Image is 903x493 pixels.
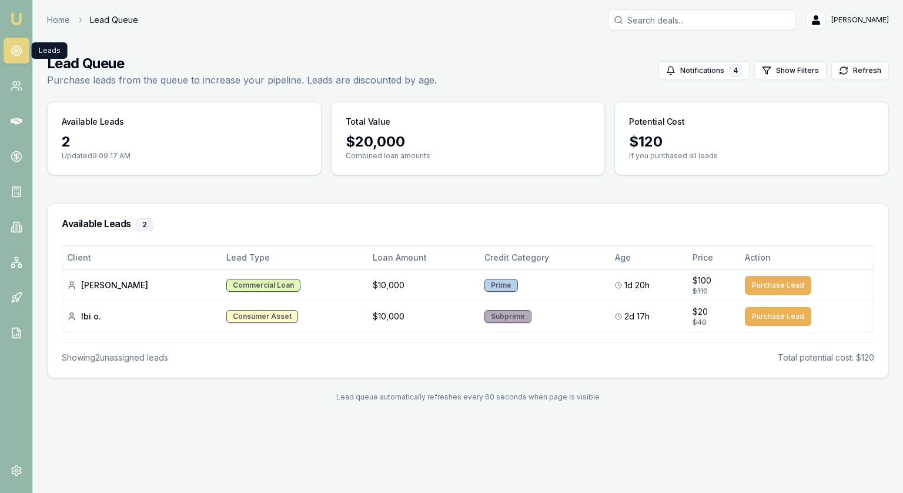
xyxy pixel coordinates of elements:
img: emu-icon-u.png [9,12,24,26]
div: Prime [484,279,518,292]
span: $100 [693,275,711,287]
nav: breadcrumb [47,14,138,26]
button: Refresh [831,61,889,80]
button: Purchase Lead [745,276,811,295]
button: Purchase Lead [745,307,811,326]
div: $ 120 [629,132,874,151]
button: Notifications4 [658,61,750,80]
div: Commercial Loan [226,279,300,292]
p: Combined loan amounts [346,151,591,161]
th: Credit Category [480,246,610,269]
p: Updated 9:09:17 AM [62,151,307,161]
th: Action [740,246,874,269]
button: Show Filters [754,61,827,80]
th: Age [610,246,688,269]
div: Lead queue automatically refreshes every 60 seconds when page is visible [47,392,889,402]
a: Home [47,14,70,26]
div: 2 [136,218,153,231]
div: $ 20,000 [346,132,591,151]
h3: Total Value [346,116,390,128]
span: 2d 17h [624,311,650,322]
h3: Available Leads [62,116,124,128]
div: Showing 2 unassigned lead s [62,352,168,364]
span: Lead Queue [90,14,138,26]
div: [PERSON_NAME] [67,279,217,291]
div: Total potential cost: $120 [778,352,874,364]
p: Purchase leads from the queue to increase your pipeline. Leads are discounted by age. [47,73,437,87]
p: If you purchased all leads [629,151,874,161]
div: $110 [693,287,736,296]
td: $10,000 [368,301,480,332]
div: Leads [32,42,68,59]
th: Lead Type [222,246,369,269]
div: $40 [693,318,736,327]
span: $20 [693,306,708,318]
div: Consumer Asset [226,310,298,323]
span: 1d 20h [624,279,650,291]
h3: Available Leads [62,218,874,231]
div: Subprime [484,310,531,323]
th: Client [62,246,222,269]
th: Loan Amount [368,246,480,269]
td: $10,000 [368,269,480,301]
input: Search deals [608,9,796,31]
th: Price [688,246,741,269]
span: [PERSON_NAME] [831,15,889,25]
div: 4 [729,64,742,77]
div: Ibi o. [67,311,217,322]
div: 2 [62,132,307,151]
h3: Potential Cost [629,116,684,128]
h1: Lead Queue [47,54,437,73]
